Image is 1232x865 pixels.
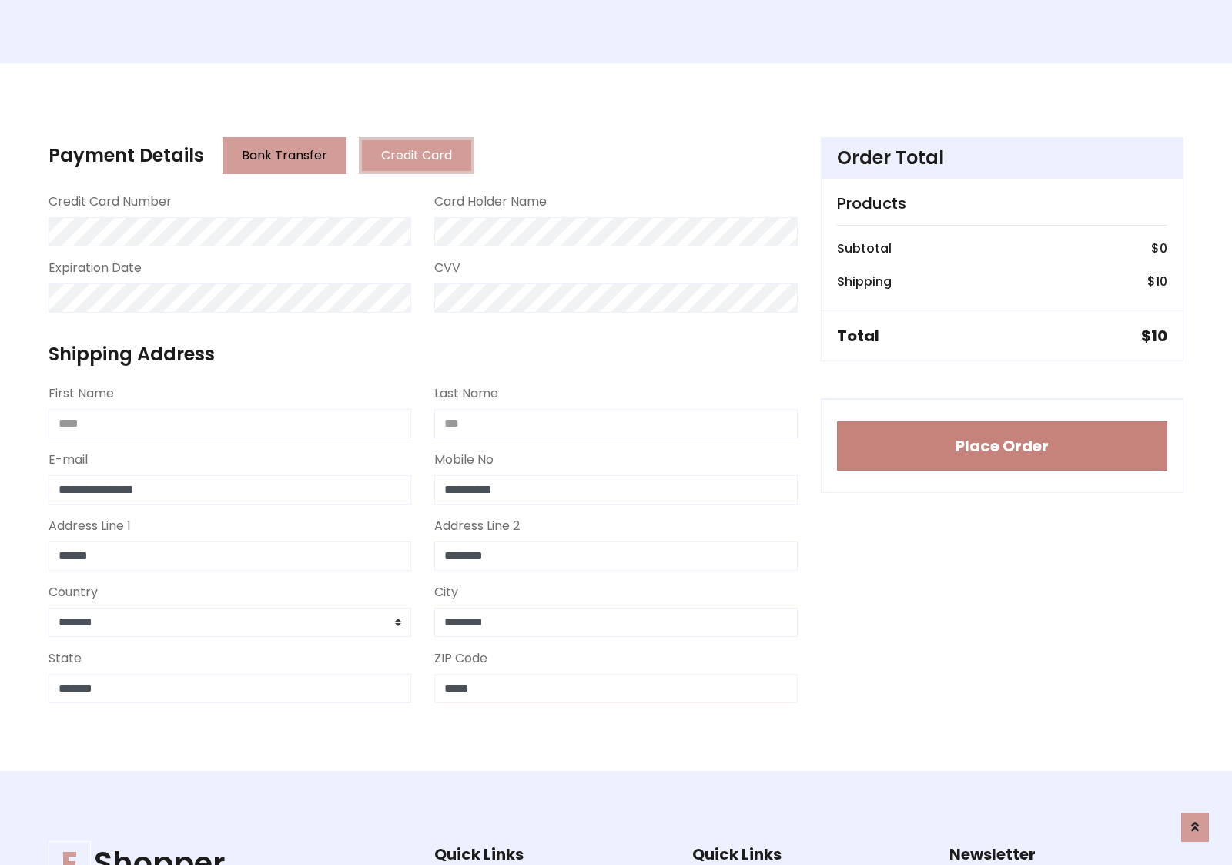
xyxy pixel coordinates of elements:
h5: Quick Links [692,845,926,863]
label: City [434,583,458,602]
label: First Name [49,384,114,403]
h5: $ [1141,327,1167,345]
label: Mobile No [434,451,494,469]
span: 10 [1151,325,1167,347]
label: CVV [434,259,460,277]
h6: $ [1151,241,1167,256]
label: Card Holder Name [434,193,547,211]
h5: Newsletter [949,845,1183,863]
label: Address Line 1 [49,517,131,535]
h6: Shipping [837,274,892,289]
label: Address Line 2 [434,517,520,535]
label: State [49,649,82,668]
h4: Order Total [837,147,1167,169]
button: Place Order [837,421,1167,471]
span: 0 [1160,240,1167,257]
h6: Subtotal [837,241,892,256]
button: Bank Transfer [223,137,346,174]
label: ZIP Code [434,649,487,668]
h4: Shipping Address [49,344,798,366]
h6: $ [1147,274,1167,289]
span: 10 [1156,273,1167,290]
label: Credit Card Number [49,193,172,211]
label: Expiration Date [49,259,142,277]
h5: Products [837,194,1167,213]
button: Credit Card [359,137,474,174]
label: E-mail [49,451,88,469]
label: Last Name [434,384,498,403]
h4: Payment Details [49,145,204,167]
h5: Quick Links [434,845,668,863]
label: Country [49,583,98,602]
h5: Total [837,327,879,345]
